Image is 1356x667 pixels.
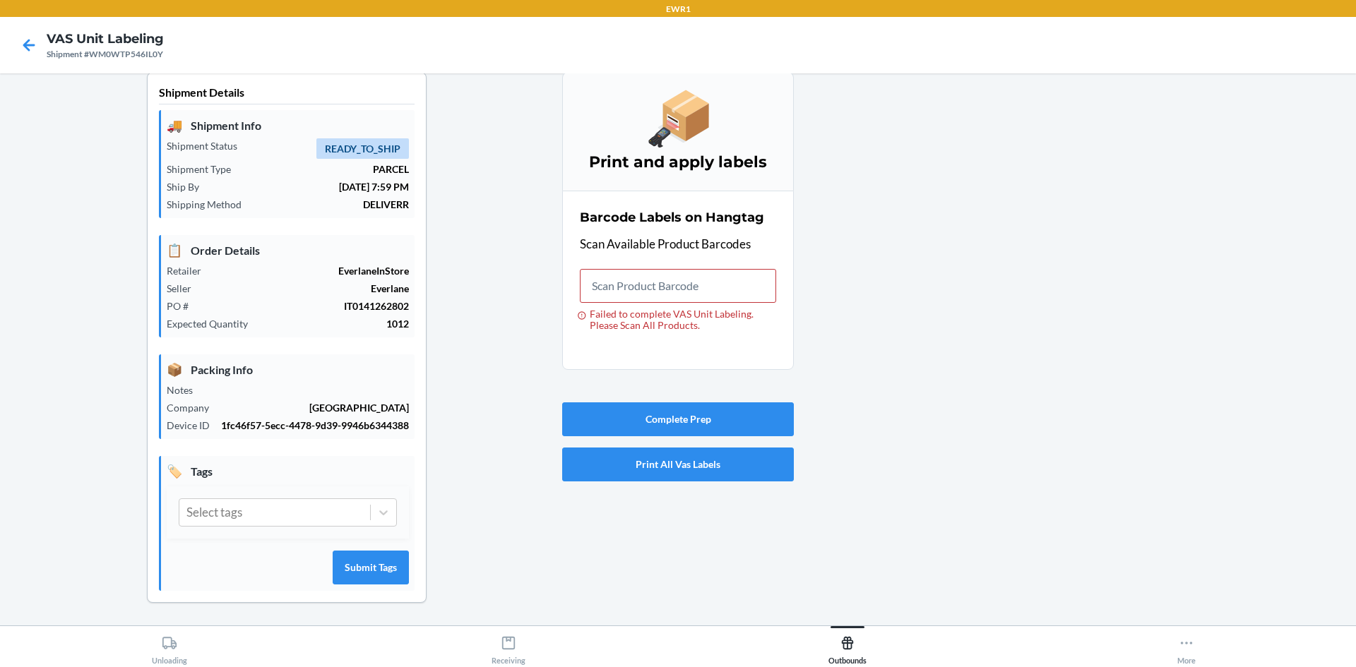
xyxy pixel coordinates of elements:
[678,626,1017,665] button: Outbounds
[210,179,409,194] p: [DATE] 7:59 PM
[167,241,182,260] span: 📋
[167,462,409,481] p: Tags
[580,151,776,174] h3: Print and apply labels
[580,269,776,303] input: Failed to complete VAS Unit Labeling. Please Scan All Products.
[167,360,409,379] p: Packing Info
[47,48,164,61] div: Shipment #WM0WTP546IL0Y
[167,400,220,415] p: Company
[1177,630,1196,665] div: More
[159,84,415,104] p: Shipment Details
[186,503,242,522] div: Select tags
[213,263,409,278] p: EverlaneInStore
[47,30,164,48] h4: VAS Unit Labeling
[242,162,409,176] p: PARCEL
[220,400,409,415] p: [GEOGRAPHIC_DATA]
[167,263,213,278] p: Retailer
[167,383,204,397] p: Notes
[167,197,253,212] p: Shipping Method
[167,138,249,153] p: Shipment Status
[167,116,409,135] p: Shipment Info
[167,241,409,260] p: Order Details
[167,360,182,379] span: 📦
[580,208,764,227] h2: Barcode Labels on Hangtag
[221,418,409,433] p: 1fc46f57-5ecc-4478-9d39-9946b6344388
[333,551,409,584] button: Submit Tags
[167,162,242,176] p: Shipment Type
[167,281,203,296] p: Seller
[203,281,409,296] p: Everlane
[580,308,776,331] div: Failed to complete VAS Unit Labeling. Please Scan All Products.
[316,138,409,159] span: READY_TO_SHIP
[562,402,794,436] button: Complete Prep
[200,299,409,313] p: IT0141262802
[828,630,867,665] div: Outbounds
[253,197,409,212] p: DELIVERR
[167,462,182,481] span: 🏷️
[152,630,187,665] div: Unloading
[339,626,678,665] button: Receiving
[167,179,210,194] p: Ship By
[666,3,691,16] p: EWR1
[562,447,794,481] button: Print All Vas Labels
[167,418,221,433] p: Device ID
[167,116,182,135] span: 🚚
[580,235,776,253] p: Scan Available Product Barcodes
[492,630,525,665] div: Receiving
[167,316,259,331] p: Expected Quantity
[167,299,200,313] p: PO #
[1017,626,1356,665] button: More
[259,316,409,331] p: 1012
